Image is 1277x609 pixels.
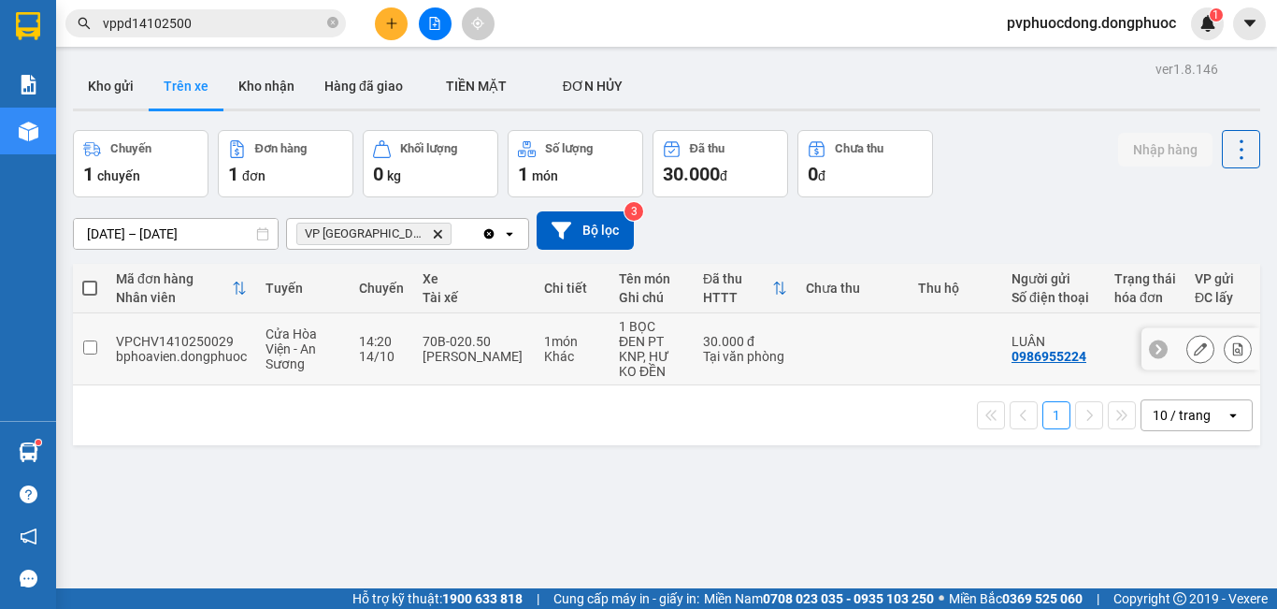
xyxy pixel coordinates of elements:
[149,64,223,109] button: Trên xe
[619,319,684,349] div: 1 BỌC ĐEN PT
[223,64,309,109] button: Kho nhận
[73,130,208,197] button: Chuyến1chuyến
[116,349,247,364] div: bphoavien.dongphuoc
[359,281,404,296] div: Chuyến
[502,226,517,241] svg: open
[265,326,317,371] span: Cửa Hòa Viện - An Sương
[532,168,558,183] span: món
[1199,15,1216,32] img: icon-new-feature
[1210,8,1223,22] sup: 1
[20,570,37,587] span: message
[918,281,993,296] div: Thu hộ
[19,442,38,462] img: warehouse-icon
[703,290,772,305] div: HTTT
[806,281,899,296] div: Chưa thu
[116,334,247,349] div: VPCHV1410250029
[19,122,38,141] img: warehouse-icon
[110,142,151,155] div: Chuyến
[309,64,418,109] button: Hàng đã giao
[228,163,238,185] span: 1
[1173,592,1186,605] span: copyright
[1002,591,1083,606] strong: 0369 525 060
[116,271,232,286] div: Mã đơn hàng
[103,13,323,34] input: Tìm tên, số ĐT hoặc mã đơn
[537,588,539,609] span: |
[939,595,944,602] span: ⚪️
[1241,15,1258,32] span: caret-down
[508,130,643,197] button: Số lượng1món
[992,11,1191,35] span: pvphuocdong.dongphuoc
[20,486,37,503] span: question-circle
[1012,271,1096,286] div: Người gửi
[387,168,401,183] span: kg
[619,349,684,379] div: KNP, HƯ KO ĐỀN
[442,591,523,606] strong: 1900 633 818
[1114,290,1176,305] div: hóa đơn
[455,225,457,243] input: Selected VP Phước Đông.
[703,334,787,349] div: 30.000 đ
[446,79,507,94] span: TIỀN MẶT
[720,168,727,183] span: đ
[1012,290,1096,305] div: Số điện thoại
[808,163,818,185] span: 0
[1155,59,1218,80] div: ver 1.8.146
[653,130,788,197] button: Đã thu30.000đ
[97,168,140,183] span: chuyến
[432,228,443,239] svg: Delete
[1233,7,1266,40] button: caret-down
[1012,349,1086,364] div: 0986955224
[19,75,38,94] img: solution-icon
[327,17,338,28] span: close-circle
[423,334,525,349] div: 70B-020.50
[83,163,93,185] span: 1
[385,17,398,30] span: plus
[619,271,684,286] div: Tên món
[553,588,699,609] span: Cung cấp máy in - giấy in:
[518,163,528,185] span: 1
[428,17,441,30] span: file-add
[624,202,643,221] sup: 3
[619,290,684,305] div: Ghi chú
[797,130,933,197] button: Chưa thu0đ
[265,281,340,296] div: Tuyến
[20,528,37,545] span: notification
[1118,133,1212,167] button: Nhập hàng
[242,168,265,183] span: đơn
[818,168,825,183] span: đ
[423,271,525,286] div: Xe
[1012,334,1096,349] div: LUÂN
[1114,271,1176,286] div: Trạng thái
[1153,406,1211,425] div: 10 / trang
[400,142,457,155] div: Khối lượng
[949,588,1083,609] span: Miền Bắc
[704,588,934,609] span: Miền Nam
[703,349,787,364] div: Tại văn phòng
[359,349,404,364] div: 14/10
[78,17,91,30] span: search
[563,79,623,94] span: ĐƠN HỦY
[73,64,149,109] button: Kho gửi
[545,142,593,155] div: Số lượng
[763,591,934,606] strong: 0708 023 035 - 0935 103 250
[481,226,496,241] svg: Clear all
[363,130,498,197] button: Khối lượng0kg
[423,349,525,364] div: [PERSON_NAME]
[471,17,484,30] span: aim
[373,163,383,185] span: 0
[544,349,600,364] div: Khác
[1226,408,1241,423] svg: open
[1042,401,1070,429] button: 1
[1097,588,1099,609] span: |
[694,264,796,313] th: Toggle SortBy
[703,271,772,286] div: Đã thu
[255,142,307,155] div: Đơn hàng
[544,334,600,349] div: 1 món
[375,7,408,40] button: plus
[296,223,452,245] span: VP Phước Đông, close by backspace
[537,211,634,250] button: Bộ lọc
[835,142,883,155] div: Chưa thu
[419,7,452,40] button: file-add
[16,12,40,40] img: logo-vxr
[690,142,725,155] div: Đã thu
[327,15,338,33] span: close-circle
